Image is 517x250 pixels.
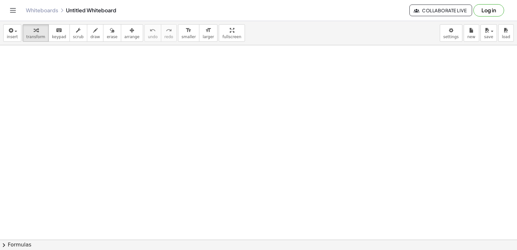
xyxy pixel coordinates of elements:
button: Log in [473,4,504,16]
span: smaller [182,35,196,39]
span: save [484,35,493,39]
a: Whiteboards [26,7,58,14]
span: arrange [124,35,140,39]
button: new [464,24,479,42]
span: redo [164,35,173,39]
span: transform [26,35,45,39]
i: keyboard [56,27,62,34]
span: Collaborate Live [415,7,467,13]
span: scrub [73,35,84,39]
button: format_sizelarger [199,24,217,42]
button: load [498,24,514,42]
button: undoundo [144,24,161,42]
span: insert [7,35,18,39]
button: fullscreen [219,24,245,42]
button: format_sizesmaller [178,24,199,42]
button: insert [3,24,21,42]
i: format_size [185,27,192,34]
i: undo [150,27,156,34]
button: erase [103,24,121,42]
i: redo [166,27,172,34]
span: load [502,35,510,39]
button: draw [87,24,104,42]
button: settings [440,24,462,42]
span: draw [90,35,100,39]
button: transform [23,24,49,42]
span: undo [148,35,158,39]
button: arrange [121,24,143,42]
button: keyboardkeypad [48,24,70,42]
span: keypad [52,35,66,39]
button: scrub [69,24,87,42]
span: larger [203,35,214,39]
span: new [467,35,475,39]
span: settings [443,35,459,39]
span: erase [107,35,117,39]
button: Collaborate Live [409,5,472,16]
i: format_size [205,27,211,34]
button: Toggle navigation [8,5,18,16]
button: redoredo [161,24,177,42]
button: save [480,24,497,42]
span: fullscreen [222,35,241,39]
